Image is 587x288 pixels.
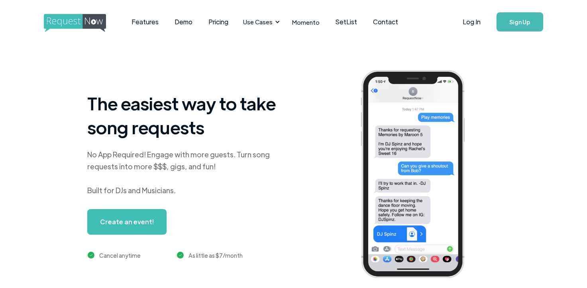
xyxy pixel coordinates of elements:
[177,252,184,259] img: green checkmark
[328,10,365,34] a: SetList
[124,10,167,34] a: Features
[497,12,543,31] a: Sign Up
[365,10,406,34] a: Contact
[167,10,200,34] a: Demo
[455,8,489,36] a: Log In
[44,14,121,32] img: requestnow logo
[44,14,104,30] a: home
[243,18,273,26] div: Use Cases
[238,10,282,34] div: Use Cases
[87,209,167,235] a: Create an event!
[88,252,94,259] img: green checkmark
[99,251,141,260] div: Cancel anytime
[284,10,328,34] a: Momento
[351,65,486,286] img: iphone screenshot
[200,10,236,34] a: Pricing
[87,91,287,139] h1: The easiest way to take song requests
[87,149,287,196] div: No App Required! Engage with more guests. Turn song requests into more $$$, gigs, and fun! Built ...
[188,251,243,260] div: As little as $7/month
